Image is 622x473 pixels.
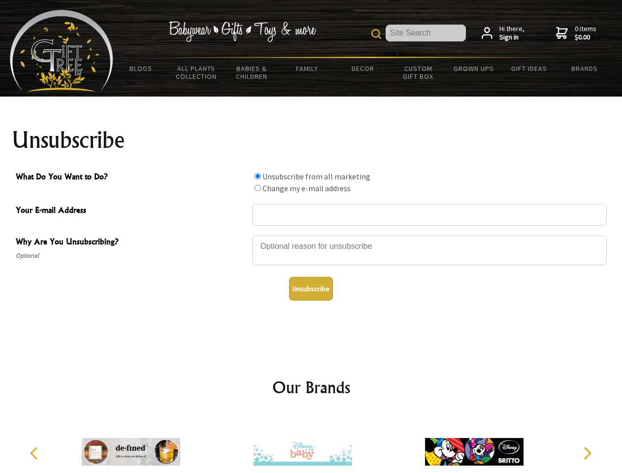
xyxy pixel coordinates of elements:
[499,25,524,42] span: Hi there,
[16,236,247,250] span: Why Are You Unsubscribing?
[252,236,607,265] textarea: Why Are You Unsubscribing?
[169,58,225,87] a: All Plants Collection
[20,375,603,399] h2: Our Brands
[10,10,113,92] img: Babyware - Gifts - Toys and more...
[335,58,391,79] a: Decor
[446,58,501,79] a: Grown Ups
[386,25,466,41] input: Site Search
[371,29,381,39] img: product search
[25,442,46,464] button: Previous
[16,170,247,185] span: What Do You Want to Do?
[224,58,280,87] a: Babies & Children
[501,58,557,79] a: Gift Ideas
[575,33,596,42] strong: $0.00
[252,204,607,226] input: Your E-mail Address
[557,58,613,79] a: Brands
[12,128,611,152] h1: Unsubscribe
[262,171,370,181] label: Unsubscribe from all marketing
[482,25,524,42] a: Hi there,Sign in
[168,21,316,42] img: Babywear - Gifts - Toys & more
[391,58,446,87] a: Custom Gift Box
[16,204,247,218] span: Your E-mail Address
[255,173,261,179] input: What Do You Want to Do?
[575,24,596,42] span: 0 items
[556,25,596,42] a: 0 items$0.00
[113,58,169,79] a: BLOGS
[255,185,261,191] input: What Do You Want to Do?
[16,250,247,262] span: Optional
[289,277,333,301] button: Unsubscribe
[576,442,598,464] button: Next
[262,183,351,193] label: Change my e-mail address
[280,58,335,79] a: Family
[499,33,524,42] strong: Sign in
